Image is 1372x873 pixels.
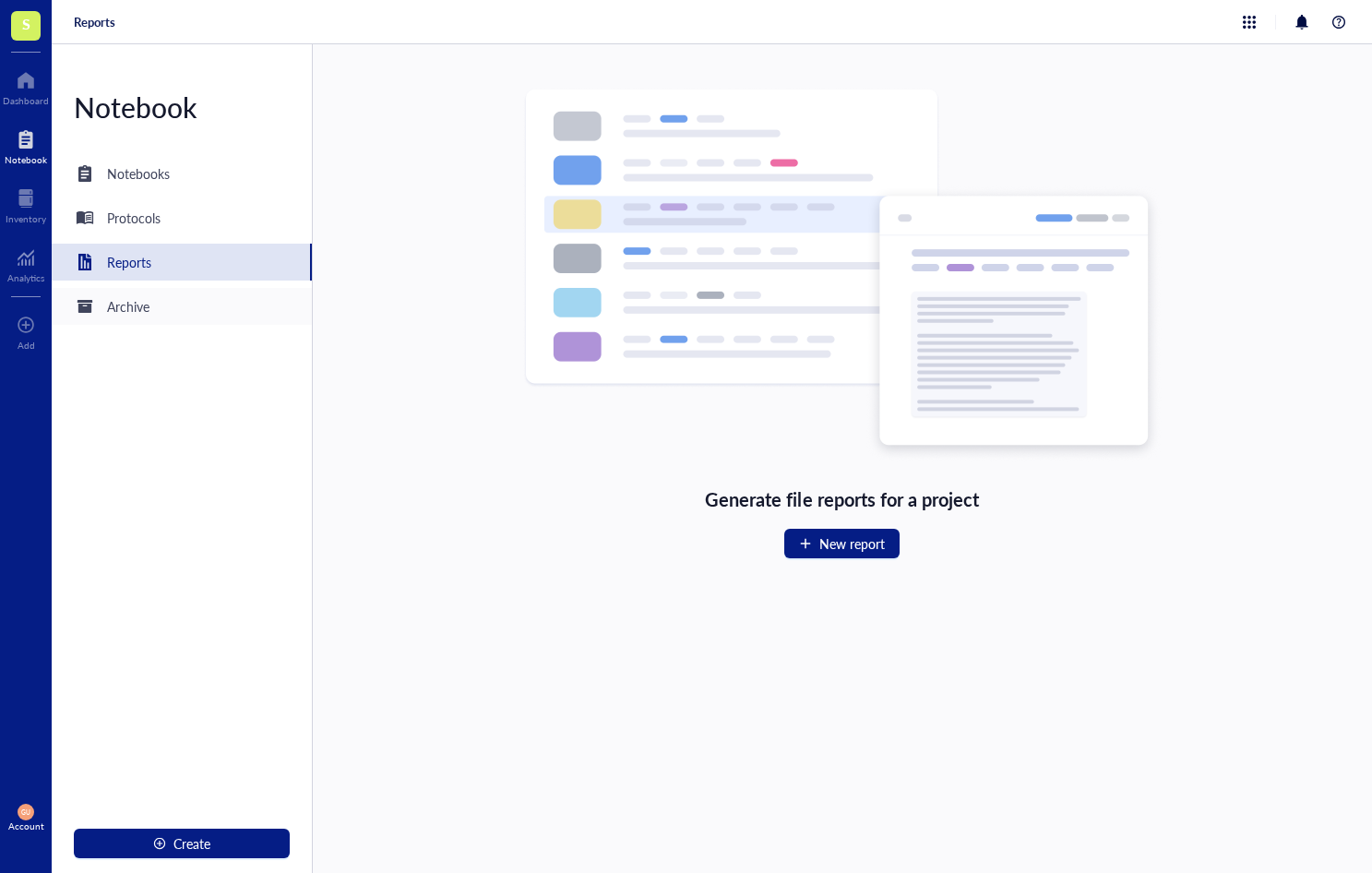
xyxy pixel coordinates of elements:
div: Reports [107,252,151,272]
span: New report [819,536,885,551]
a: Reports [74,14,115,30]
div: Generate file reports for a project [705,484,979,514]
a: Reports [52,244,312,281]
div: Analytics [7,272,44,283]
div: Notebooks [107,163,170,184]
div: Account [8,820,44,831]
a: Analytics [7,243,44,283]
span: S [22,12,30,35]
button: Create [74,829,290,858]
div: Archive [107,296,149,317]
a: Notebook [5,125,47,165]
span: GU [21,808,30,816]
a: Notebooks [52,155,312,192]
div: Notebook [52,89,312,126]
a: Archive [52,288,312,325]
div: Protocols [107,208,161,228]
a: Inventory [6,184,46,224]
div: Add [18,340,35,351]
a: Dashboard [3,66,49,106]
div: Inventory [6,213,46,224]
button: New report [784,529,900,558]
img: Empty state [523,89,1162,462]
a: Protocols [52,199,312,236]
span: Create [173,836,210,851]
div: Notebook [5,154,47,165]
div: Dashboard [3,95,49,106]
